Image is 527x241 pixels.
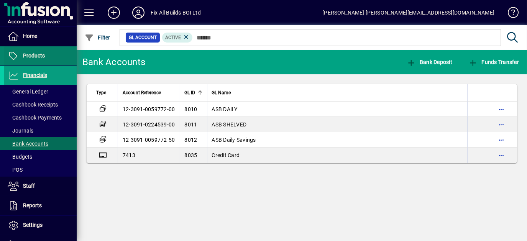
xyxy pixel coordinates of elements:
[4,137,77,150] a: Bank Accounts
[4,216,77,235] a: Settings
[212,121,247,128] span: ASB SHELVED
[8,154,32,160] span: Budgets
[165,35,181,40] span: Active
[118,148,180,163] td: 7413
[8,115,62,121] span: Cashbook Payments
[212,89,231,97] span: GL Name
[4,196,77,215] a: Reports
[8,167,23,173] span: POS
[466,55,521,69] button: Funds Transfer
[212,89,463,97] div: GL Name
[4,46,77,66] a: Products
[405,55,455,69] button: Bank Deposit
[185,121,197,128] span: 8011
[322,7,494,19] div: [PERSON_NAME] [PERSON_NAME][EMAIL_ADDRESS][DOMAIN_NAME]
[407,59,453,65] span: Bank Deposit
[23,52,45,59] span: Products
[96,89,106,97] span: Type
[495,103,507,115] button: More options
[4,98,77,111] a: Cashbook Receipts
[23,202,42,208] span: Reports
[212,106,238,112] span: ASB DAILY
[82,56,145,68] div: Bank Accounts
[8,102,58,108] span: Cashbook Receipts
[4,163,77,176] a: POS
[126,6,151,20] button: Profile
[23,183,35,189] span: Staff
[23,72,47,78] span: Financials
[212,137,256,143] span: ASB Daily Savings
[151,7,201,19] div: Fix All Builds BOI Ltd
[123,89,161,97] span: Account Reference
[118,117,180,132] td: 12-3091-0224539-00
[8,89,48,95] span: General Ledger
[4,124,77,137] a: Journals
[118,102,180,117] td: 12-3091-0059772-00
[85,34,110,41] span: Filter
[118,132,180,148] td: 12-3091-0059772-50
[495,149,507,161] button: More options
[8,141,48,147] span: Bank Accounts
[212,152,240,158] span: Credit Card
[185,89,195,97] span: GL ID
[83,31,112,44] button: Filter
[4,150,77,163] a: Budgets
[495,134,507,146] button: More options
[4,177,77,196] a: Staff
[102,6,126,20] button: Add
[185,152,197,158] span: 8035
[185,137,197,143] span: 8012
[4,27,77,46] a: Home
[468,59,519,65] span: Funds Transfer
[96,89,113,97] div: Type
[502,2,517,26] a: Knowledge Base
[4,111,77,124] a: Cashbook Payments
[23,33,37,39] span: Home
[185,106,197,112] span: 8010
[4,85,77,98] a: General Ledger
[129,34,157,41] span: GL Account
[8,128,33,134] span: Journals
[162,33,193,43] mat-chip: Activation Status: Active
[185,89,202,97] div: GL ID
[495,118,507,131] button: More options
[23,222,43,228] span: Settings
